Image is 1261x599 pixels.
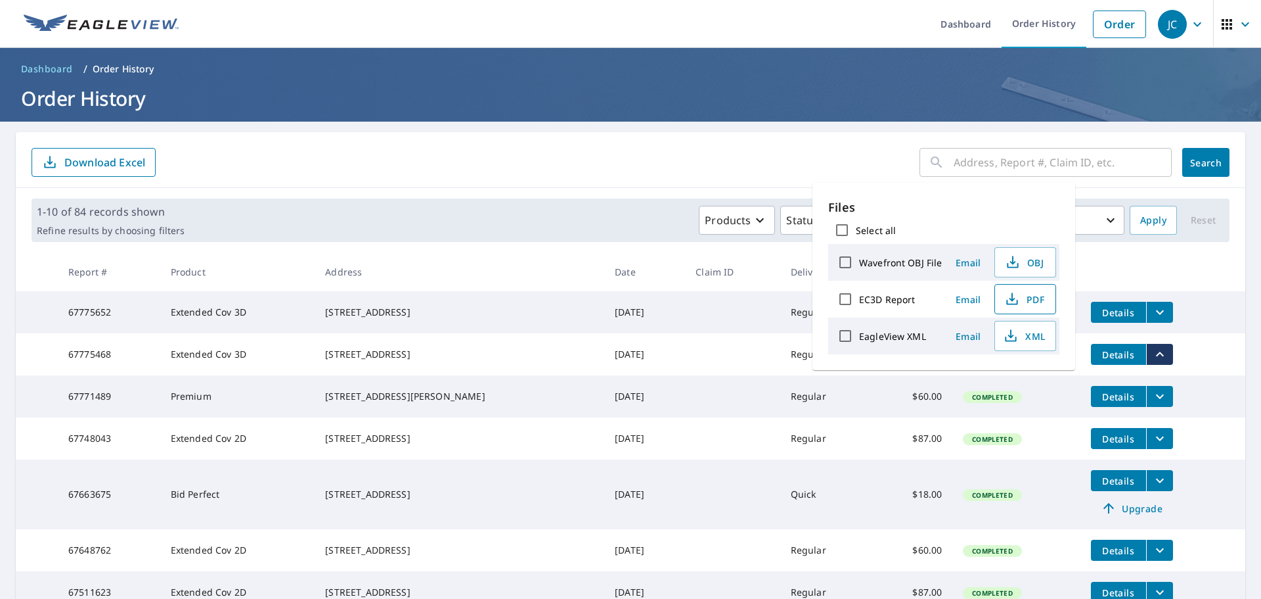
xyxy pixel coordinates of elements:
span: PDF [1003,291,1045,307]
label: EagleView XML [859,330,926,343]
button: Apply [1130,206,1177,235]
td: [DATE] [604,529,685,571]
div: JC [1158,10,1187,39]
span: Email [952,256,984,269]
span: Details [1099,587,1138,599]
p: Refine results by choosing filters [37,225,185,237]
a: Upgrade [1091,498,1173,519]
a: Dashboard [16,59,78,80]
td: 67775652 [58,291,160,333]
th: Date [604,252,685,291]
td: Extended Cov 3D [160,333,315,375]
td: Quick [780,460,872,529]
td: [DATE] [604,460,685,529]
div: [STREET_ADDRESS] [325,544,594,557]
span: Details [1099,475,1138,487]
td: 67648762 [58,529,160,571]
td: [DATE] [604,418,685,460]
td: 67748043 [58,418,160,460]
label: EC3D Report [859,293,915,306]
td: $60.00 [872,375,952,418]
span: Details [1099,306,1138,319]
span: Upgrade [1099,500,1165,516]
a: Order [1093,11,1146,38]
button: Products [699,206,775,235]
th: Delivery [780,252,872,291]
td: [DATE] [604,333,685,375]
span: Details [1099,544,1138,557]
li: / [83,61,87,77]
button: filesDropdownBtn-67775652 [1146,302,1173,323]
button: PDF [994,284,1056,314]
img: EV Logo [24,14,179,34]
span: Search [1193,156,1219,169]
span: Completed [964,588,1020,598]
div: [STREET_ADDRESS] [325,488,594,501]
button: Search [1182,148,1229,177]
button: filesDropdownBtn-67663675 [1146,470,1173,491]
td: Regular [780,375,872,418]
td: 67771489 [58,375,160,418]
button: Email [947,326,989,347]
button: filesDropdownBtn-67748043 [1146,428,1173,449]
td: [DATE] [604,375,685,418]
td: $18.00 [872,460,952,529]
th: Claim ID [685,252,780,291]
th: Product [160,252,315,291]
span: Details [1099,433,1138,445]
td: Extended Cov 3D [160,291,315,333]
td: 67775468 [58,333,160,375]
div: [STREET_ADDRESS] [325,586,594,599]
p: Download Excel [64,155,145,170]
p: Status [786,212,818,228]
td: [DATE] [604,291,685,333]
div: [STREET_ADDRESS] [325,348,594,361]
td: Regular [780,418,872,460]
td: Regular [780,529,872,571]
button: filesDropdownBtn-67648762 [1146,540,1173,561]
td: 67663675 [58,460,160,529]
span: Dashboard [21,62,73,76]
td: Regular [780,333,872,375]
button: Download Excel [32,148,156,177]
td: Bid Perfect [160,460,315,529]
span: Details [1099,348,1138,361]
input: Address, Report #, Claim ID, etc. [954,144,1172,181]
th: Address [315,252,604,291]
button: XML [994,321,1056,351]
button: detailsBtn-67663675 [1091,470,1146,491]
p: Files [828,199,1059,216]
h1: Order History [16,85,1245,112]
button: OBJ [994,247,1056,277]
td: $60.00 [872,529,952,571]
p: Products [705,212,751,228]
span: XML [1003,328,1045,344]
button: detailsBtn-67748043 [1091,428,1146,449]
td: Premium [160,375,315,418]
button: detailsBtn-67771489 [1091,386,1146,407]
button: detailsBtn-67775468 [1091,344,1146,365]
button: filesDropdownBtn-67771489 [1146,386,1173,407]
span: Completed [964,393,1020,402]
p: 1-10 of 84 records shown [37,204,185,220]
nav: breadcrumb [16,59,1245,80]
td: Extended Cov 2D [160,418,315,460]
p: Order History [93,62,154,76]
button: detailsBtn-67648762 [1091,540,1146,561]
div: [STREET_ADDRESS][PERSON_NAME] [325,390,594,403]
span: Completed [964,435,1020,444]
button: Email [947,252,989,273]
td: Regular [780,291,872,333]
span: Apply [1140,212,1166,229]
span: OBJ [1003,254,1045,270]
span: Details [1099,391,1138,403]
th: Report # [58,252,160,291]
td: Extended Cov 2D [160,529,315,571]
span: Email [952,293,984,306]
label: Wavefront OBJ File [859,256,942,269]
label: Select all [856,224,896,237]
div: [STREET_ADDRESS] [325,306,594,319]
span: Email [952,330,984,343]
button: Email [947,289,989,310]
span: Completed [964,491,1020,500]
